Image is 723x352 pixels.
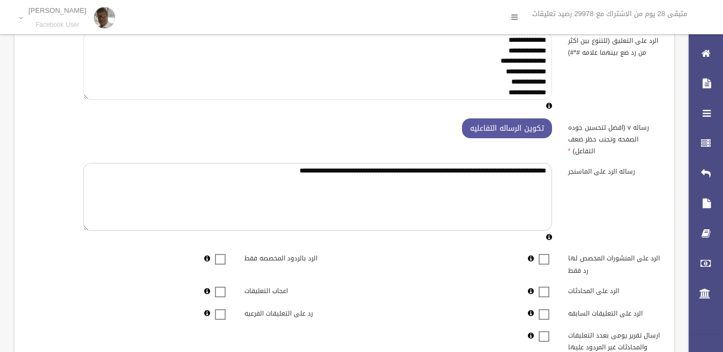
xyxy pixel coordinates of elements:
[560,32,668,58] label: الرد على التعليق (للتنوع بين اكثر من رد ضع بينهما علامه #*#)
[560,304,668,319] label: الرد على التعليقات السابقه
[560,163,668,178] label: رساله الرد على الماسنجر
[462,118,552,138] button: تكوين الرساله التفاعليه
[560,250,668,276] label: الرد على المنشورات المخصص لها رد فقط
[236,282,344,297] label: اعجاب التعليقات
[236,304,344,319] label: رد على التعليقات الفرعيه
[560,118,668,157] label: رساله v (افضل لتحسين جوده الصفحه وتجنب حظر ضعف التفاعل)
[28,21,86,29] small: Facebook User
[236,250,344,265] label: الرد بالردود المخصصه فقط
[28,6,86,14] p: [PERSON_NAME]
[560,282,668,297] label: الرد على المحادثات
